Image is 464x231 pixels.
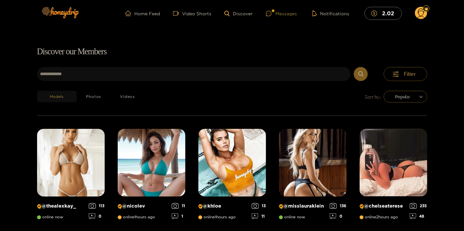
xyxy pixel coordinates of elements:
[172,203,185,209] div: 11
[118,129,185,224] a: Creator Profile Image: nicolev@nicolevonline1hours ago111
[252,213,266,219] div: 11
[279,203,326,209] p: @ misslauraklein
[37,215,63,219] span: online now
[198,215,236,219] span: online 1 hours ago
[310,10,351,17] button: Notifications
[77,91,111,102] button: Photos
[365,7,402,20] button: 2.02
[384,91,427,102] div: sort
[360,203,406,209] p: @ chelseaterese
[89,213,105,219] div: 0
[37,203,86,209] p: @ thealexkay_
[252,203,266,209] div: 13
[173,10,182,16] span: video-camera
[37,45,427,59] h1: Discover our Members
[424,7,428,11] img: Fan Level
[198,129,266,197] img: Creator Profile Image: khloe
[384,67,427,81] button: Filter
[172,213,185,219] div: 1
[389,92,422,102] span: Popular
[125,10,134,16] span: home
[89,203,105,209] div: 113
[410,203,427,209] div: 235
[360,129,427,197] img: Creator Profile Image: chelseaterese
[330,213,347,219] div: 0
[360,129,427,224] a: Creator Profile Image: chelseaterese@chelseatereseonline2hours ago23548
[404,70,417,78] span: Filter
[279,129,347,224] a: Creator Profile Image: misslauraklein@misslaurakleinonline now1360
[410,213,427,219] div: 48
[37,129,105,197] img: Creator Profile Image: thealexkay_
[330,203,347,209] div: 136
[365,93,381,101] span: Sort by:
[360,215,398,219] span: online 2 hours ago
[198,129,266,224] a: Creator Profile Image: khloe@khloeonline1hours ago1311
[37,129,105,224] a: Creator Profile Image: thealexkay_@thealexkay_online now1130
[125,10,160,16] a: Home Feed
[118,129,185,197] img: Creator Profile Image: nicolev
[173,10,211,16] a: Video Shorts
[198,203,248,209] p: @ khloe
[37,91,77,102] button: Models
[118,215,155,219] span: online 1 hours ago
[224,11,253,16] a: Discover
[371,10,380,16] span: dollar
[111,91,144,102] button: Videos
[266,10,297,17] div: Messages
[118,203,168,209] p: @ nicolev
[279,129,347,197] img: Creator Profile Image: misslauraklein
[354,67,368,81] button: Submit Search
[279,215,305,219] span: online now
[381,10,395,17] mark: 2.02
